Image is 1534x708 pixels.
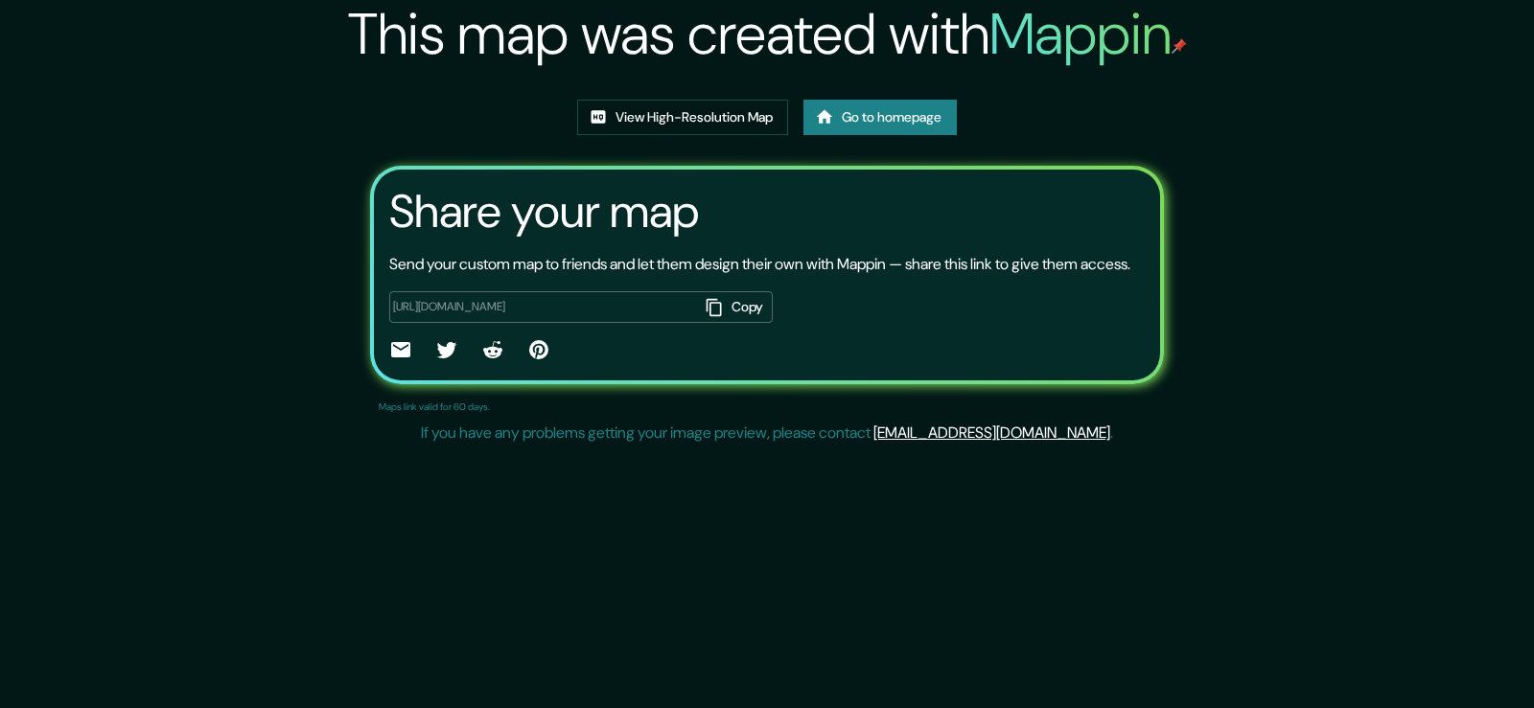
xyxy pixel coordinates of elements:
p: Maps link valid for 60 days. [379,400,490,414]
h3: Share your map [389,185,699,239]
p: Send your custom map to friends and let them design their own with Mappin — share this link to gi... [389,253,1130,276]
p: If you have any problems getting your image preview, please contact . [421,422,1113,445]
a: Go to homepage [803,100,957,135]
button: Copy [698,291,773,323]
img: mappin-pin [1172,38,1187,54]
a: View High-Resolution Map [577,100,788,135]
a: [EMAIL_ADDRESS][DOMAIN_NAME] [873,423,1110,443]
